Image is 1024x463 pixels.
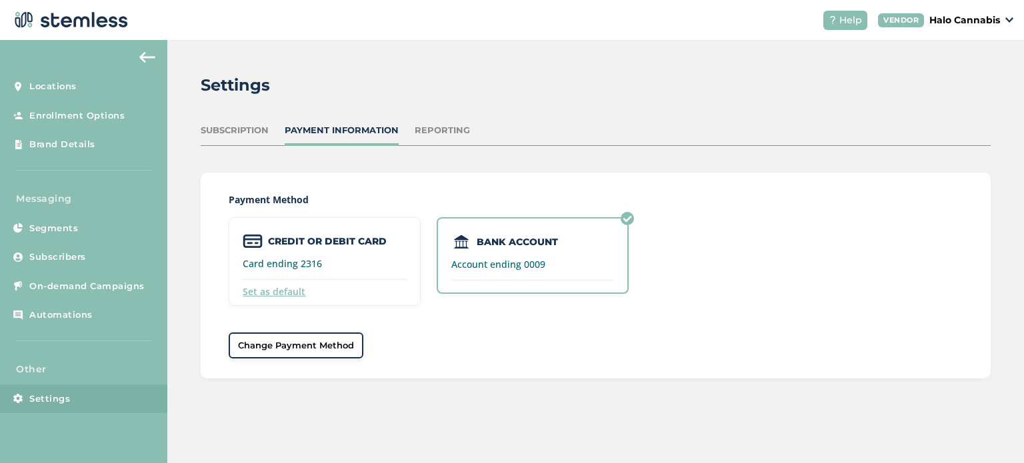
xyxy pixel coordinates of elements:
[29,250,86,264] span: Subscribers
[839,13,862,27] span: Help
[29,392,70,406] span: Settings
[451,235,471,248] img: icon-bank-f613cb27.svg
[139,52,155,63] img: icon-arrow-back-accent-c549486e.svg
[285,124,399,137] div: Payment Information
[29,80,77,93] span: Locations
[621,212,634,225] img: icon-check-circle-accent-670216ea.svg
[243,285,305,298] label: Set as default
[29,308,93,322] span: Automations
[878,13,924,27] div: VENDOR
[829,16,837,24] img: icon-help-white-03924b79.svg
[268,234,387,248] label: CREDIT OR DEBIT CARD
[29,222,78,235] span: Segments
[229,332,363,359] button: Change Payment Method
[957,399,1024,463] iframe: Chat Widget
[11,7,128,33] img: logo-dark-0685b13c.svg
[29,109,125,123] span: Enrollment Options
[201,73,270,97] h2: Settings
[229,193,962,207] label: Payment Method
[238,339,354,352] span: Change Payment Method
[477,235,558,249] label: BANK ACCOUNT
[29,280,145,293] span: On-demand Campaigns
[243,234,263,248] img: icon-card-9a0f5878.svg
[929,13,1000,27] p: Halo Cannabis
[451,260,614,269] label: Account ending 0009
[201,124,269,137] div: Subscription
[415,124,470,137] div: Reporting
[1005,17,1013,23] img: icon_down-arrow-small-66adaf34.svg
[29,138,95,151] span: Brand Details
[243,259,407,268] label: Card ending 2316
